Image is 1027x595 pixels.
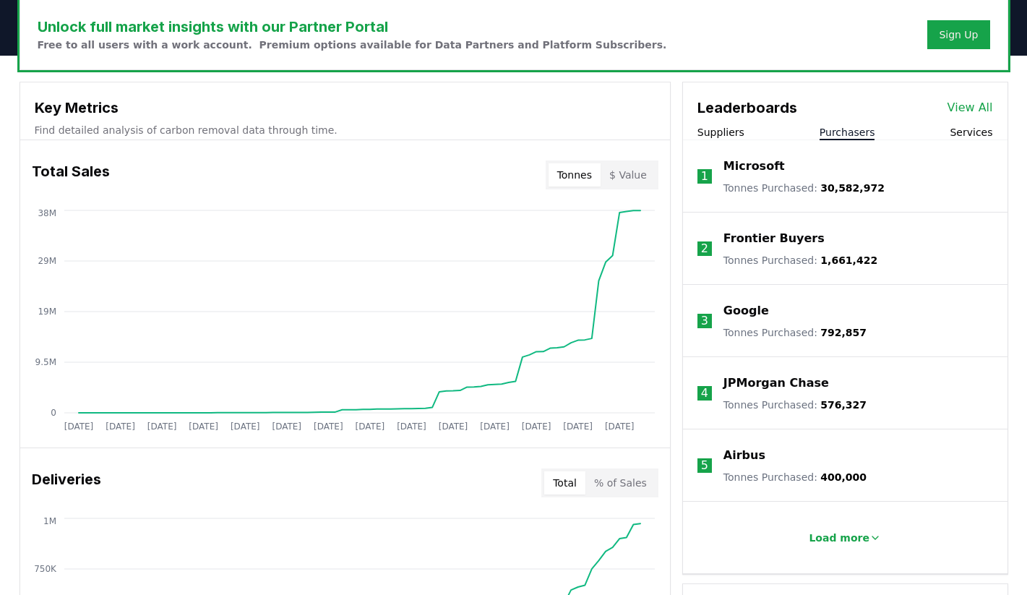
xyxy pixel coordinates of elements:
span: 1,661,422 [820,254,877,266]
button: Total [544,471,585,495]
button: Load more [797,523,893,552]
h3: Leaderboards [697,97,797,119]
button: Purchasers [820,125,875,140]
p: 1 [701,168,708,185]
tspan: [DATE] [521,421,551,432]
span: 576,327 [820,399,867,411]
p: Tonnes Purchased : [723,181,885,195]
p: 4 [701,385,708,402]
tspan: [DATE] [147,421,176,432]
p: Tonnes Purchased : [723,253,877,267]
a: View All [947,99,993,116]
tspan: [DATE] [563,421,593,432]
tspan: [DATE] [438,421,468,432]
tspan: 38M [38,208,56,218]
a: Sign Up [939,27,978,42]
button: $ Value [601,163,656,187]
button: Suppliers [697,125,744,140]
tspan: [DATE] [272,421,301,432]
tspan: [DATE] [106,421,135,432]
button: Services [950,125,992,140]
p: 3 [701,312,708,330]
tspan: 1M [43,516,56,526]
tspan: 29M [38,256,56,266]
p: 5 [701,457,708,474]
p: Tonnes Purchased : [723,325,867,340]
tspan: [DATE] [355,421,384,432]
a: Airbus [723,447,765,464]
p: Tonnes Purchased : [723,470,867,484]
button: Tonnes [549,163,601,187]
tspan: 19M [38,307,56,317]
tspan: [DATE] [397,421,426,432]
p: Load more [809,531,869,545]
p: Find detailed analysis of carbon removal data through time. [35,123,656,137]
tspan: [DATE] [480,421,510,432]
p: 2 [701,240,708,257]
span: 792,857 [820,327,867,338]
a: Microsoft [723,158,785,175]
a: JPMorgan Chase [723,374,829,392]
a: Frontier Buyers [723,230,825,247]
h3: Total Sales [32,160,110,189]
button: % of Sales [585,471,656,495]
p: Free to all users with a work account. Premium options available for Data Partners and Platform S... [38,38,667,52]
tspan: [DATE] [230,421,259,432]
span: 400,000 [820,471,867,483]
h3: Unlock full market insights with our Partner Portal [38,16,667,38]
tspan: 750K [34,564,57,574]
tspan: 9.5M [35,357,56,367]
tspan: [DATE] [604,421,634,432]
tspan: [DATE] [64,421,93,432]
a: Google [723,302,769,320]
p: Tonnes Purchased : [723,398,867,412]
tspan: [DATE] [189,421,218,432]
span: 30,582,972 [820,182,885,194]
tspan: 0 [51,408,56,418]
button: Sign Up [927,20,989,49]
h3: Key Metrics [35,97,656,119]
h3: Deliveries [32,468,101,497]
tspan: [DATE] [314,421,343,432]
